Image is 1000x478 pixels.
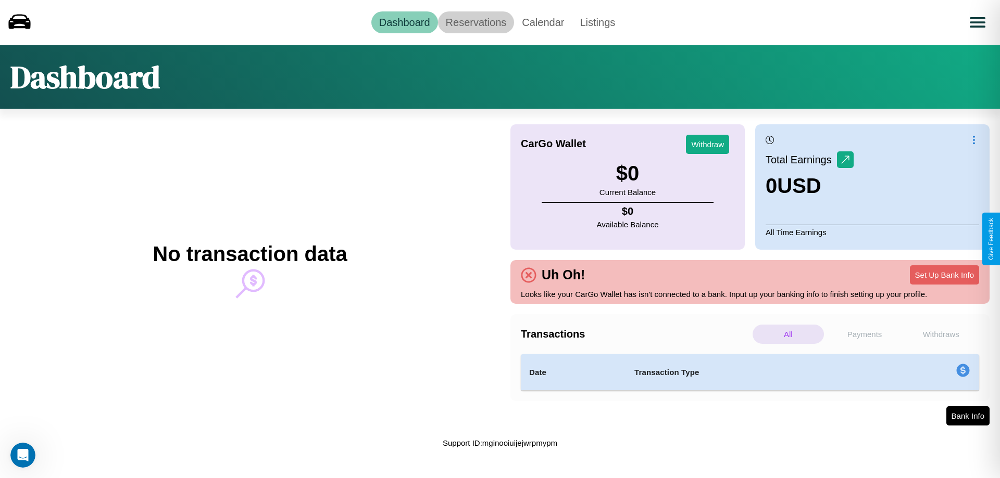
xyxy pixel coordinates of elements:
table: simple table [521,354,979,391]
a: Calendar [514,11,572,33]
h2: No transaction data [153,242,347,266]
button: Open menu [963,8,992,37]
h4: Transactions [521,328,750,340]
a: Reservations [438,11,515,33]
button: Set Up Bank Info [910,265,979,285]
h4: Uh Oh! [536,267,590,282]
p: Payments [829,325,901,344]
iframe: Intercom live chat [10,443,35,468]
p: Available Balance [597,217,659,231]
p: Withdraws [905,325,977,344]
button: Withdraw [686,135,729,154]
p: All Time Earnings [766,225,979,239]
p: All [753,325,824,344]
p: Looks like your CarGo Wallet has isn't connected to a bank. Input up your banking info to finish ... [521,287,979,301]
h4: CarGo Wallet [521,138,586,150]
h4: Transaction Type [634,366,871,379]
h1: Dashboard [10,56,160,98]
p: Total Earnings [766,150,837,169]
h3: 0 USD [766,174,854,198]
a: Listings [572,11,623,33]
h3: $ 0 [599,162,656,185]
button: Bank Info [946,406,990,425]
p: Support ID: mginooiuijejwrpmypm [443,436,557,450]
p: Current Balance [599,185,656,199]
h4: $ 0 [597,205,659,217]
a: Dashboard [371,11,438,33]
div: Give Feedback [988,218,995,260]
h4: Date [529,366,618,379]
